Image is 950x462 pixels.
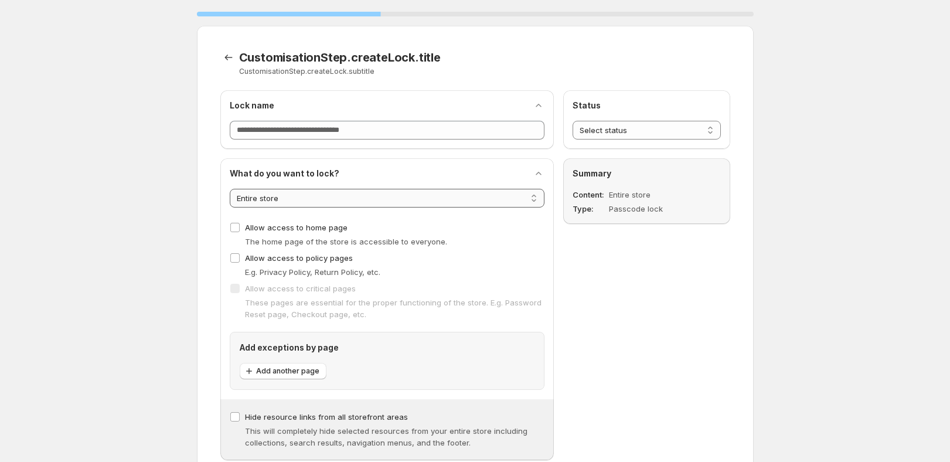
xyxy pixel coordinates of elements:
[245,267,380,277] span: E.g. Privacy Policy, Return Policy, etc.
[230,100,274,111] h2: Lock name
[245,426,527,447] span: This will completely hide selected resources from your entire store including collections, search...
[240,342,534,354] h2: Add exceptions by page
[245,412,408,422] span: Hide resource links from all storefront areas
[220,49,237,66] button: CustomisationStep.backToTemplates
[245,237,447,246] span: The home page of the store is accessible to everyone.
[240,363,326,379] button: Add another page
[245,223,348,232] span: Allow access to home page
[573,203,607,215] dt: Type :
[609,189,690,201] dd: Entire store
[230,168,339,179] h2: What do you want to lock?
[239,50,441,64] span: CustomisationStep.createLock.title
[573,189,607,201] dt: Content :
[239,67,583,76] p: CustomisationStep.createLock.subtitle
[609,203,690,215] dd: Passcode lock
[245,253,353,263] span: Allow access to policy pages
[245,298,542,319] span: These pages are essential for the proper functioning of the store. E.g. Password Reset page, Chec...
[256,366,319,376] span: Add another page
[573,100,721,111] h2: Status
[573,168,721,179] h2: Summary
[245,284,356,293] span: Allow access to critical pages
